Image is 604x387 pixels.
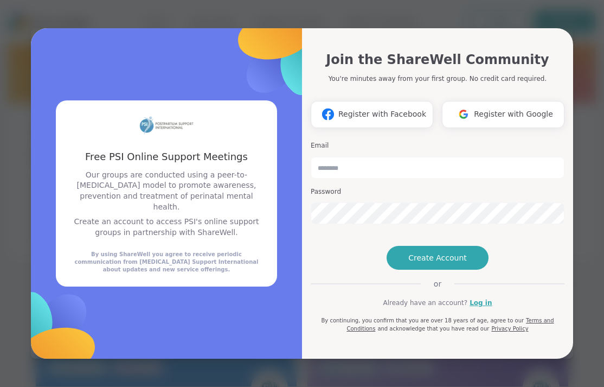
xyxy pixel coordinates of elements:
[338,109,426,120] span: Register with Facebook
[346,318,554,332] a: Terms and Conditions
[491,326,528,332] a: Privacy Policy
[326,50,549,69] h1: Join the ShareWell Community
[442,101,564,128] button: Register with Google
[311,141,564,150] h3: Email
[474,109,553,120] span: Register with Google
[139,113,194,137] img: partner logo
[408,252,467,263] span: Create Account
[383,298,467,308] span: Already have an account?
[377,326,489,332] span: and acknowledge that you have read our
[69,251,264,274] div: By using ShareWell you agree to receive periodic communication from [MEDICAL_DATA] Support Intern...
[470,298,492,308] a: Log in
[311,101,433,128] button: Register with Facebook
[329,74,547,84] p: You're minutes away from your first group. No credit card required.
[69,217,264,238] p: Create an account to access PSI's online support groups in partnership with ShareWell.
[318,104,338,124] img: ShareWell Logomark
[453,104,474,124] img: ShareWell Logomark
[69,150,264,163] h3: Free PSI Online Support Meetings
[69,170,264,212] p: Our groups are conducted using a peer-to-[MEDICAL_DATA] model to promote awareness, prevention an...
[421,278,454,289] span: or
[311,187,564,196] h3: Password
[321,318,524,323] span: By continuing, you confirm that you are over 18 years of age, agree to our
[387,246,489,270] button: Create Account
